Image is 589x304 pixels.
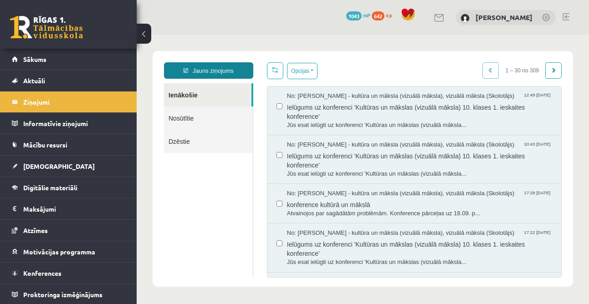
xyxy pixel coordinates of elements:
a: Sākums [12,49,125,70]
a: [DEMOGRAPHIC_DATA] [12,156,125,177]
span: Ielūgums uz konferenci 'Kultūras un mākslas (vizuālā māksla) 10. klases 1. ieskaites konference' [150,203,415,223]
a: Informatīvie ziņojumi [12,113,125,134]
legend: Informatīvie ziņojumi [23,113,125,134]
span: Aktuāli [23,76,45,85]
span: 642 [372,11,384,20]
span: Jūs esat ielūgti uz konferenci 'Kultūras un mākslas (vizuālā māksla... [150,223,415,232]
a: Dzēstie [27,95,116,118]
span: 10:43 [DATE] [385,106,415,112]
a: No: [PERSON_NAME] - kultūra un māksla (vizuālā māksla), vizuālā māksla (Skolotājs) 17:22 [DATE] I... [150,194,415,231]
a: Digitālie materiāli [12,177,125,198]
span: Ielūgums uz konferenci 'Kultūras un mākslas (vizuālā māksla) 10. klases 1. ieskaites konference' [150,66,415,86]
span: Digitālie materiāli [23,183,77,192]
span: 1043 [346,11,362,20]
a: No: [PERSON_NAME] - kultūra un māksla (vizuālā māksla), vizuālā māksla (Skolotājs) 17:28 [DATE] k... [150,154,415,182]
span: 17:28 [DATE] [385,154,415,161]
a: Rīgas 1. Tālmācības vidusskola [10,16,83,39]
a: Ziņojumi [12,91,125,112]
span: No: [PERSON_NAME] - kultūra un māksla (vizuālā māksla), vizuālā māksla (Skolotājs) [150,106,378,114]
span: Jūs esat ielūgti uz konferenci 'Kultūras un mākslas (vizuālā māksla... [150,135,415,143]
span: Motivācijas programma [23,248,95,256]
span: Atzīmes [23,226,48,234]
a: 1043 mP [346,11,370,19]
a: Konferences [12,263,125,284]
span: Konferences [23,269,61,277]
a: No: [PERSON_NAME] - kultūra un māksla (vizuālā māksla), vizuālā māksla (Skolotājs) 10:43 [DATE] I... [150,106,415,143]
span: Jūs esat ielūgti uz konferenci 'Kultūras un mākslas (vizuālā māksla... [150,86,415,95]
a: Ienākošie [27,48,115,71]
a: Atzīmes [12,220,125,241]
button: Opcijas [150,28,181,44]
span: Ielūgums uz konferenci 'Kultūras un mākslas (vizuālā māksla) 10. klases 1. ieskaites konference' [150,114,415,135]
span: xp [386,11,392,19]
span: [DEMOGRAPHIC_DATA] [23,162,95,170]
a: Mācību resursi [12,134,125,155]
span: No: [PERSON_NAME] - kultūra un māksla (vizuālā māksla), vizuālā māksla (Skolotājs) [150,194,378,203]
a: Nosūtītie [27,71,116,95]
a: 642 xp [372,11,396,19]
a: Aktuāli [12,70,125,91]
span: 12:49 [DATE] [385,57,415,64]
a: [PERSON_NAME] [476,13,533,22]
legend: Maksājumi [23,198,125,219]
span: konference kultūrā un mākslā [150,163,415,174]
span: 1 – 30 no 309 [362,27,409,44]
span: 17:22 [DATE] [385,194,415,201]
a: Jauns ziņojums [27,27,117,44]
span: No: [PERSON_NAME] - kultūra un māksla (vizuālā māksla), vizuālā māksla (Skolotājs) [150,57,378,66]
legend: Ziņojumi [23,91,125,112]
a: Motivācijas programma [12,241,125,262]
span: Sākums [23,55,46,63]
img: Anna Leibus [461,14,470,23]
span: Mācību resursi [23,141,67,149]
span: mP [363,11,370,19]
a: Maksājumi [12,198,125,219]
span: Proktoringa izmēģinājums [23,290,102,299]
span: No: [PERSON_NAME] - kultūra un māksla (vizuālā māksla), vizuālā māksla (Skolotājs) [150,154,378,163]
span: Atvainojos par sagādātām problēmām. Konference pārceļas uz 18.09. p... [150,174,415,183]
a: No: [PERSON_NAME] - kultūra un māksla (vizuālā māksla), vizuālā māksla (Skolotājs) 12:49 [DATE] I... [150,57,415,94]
